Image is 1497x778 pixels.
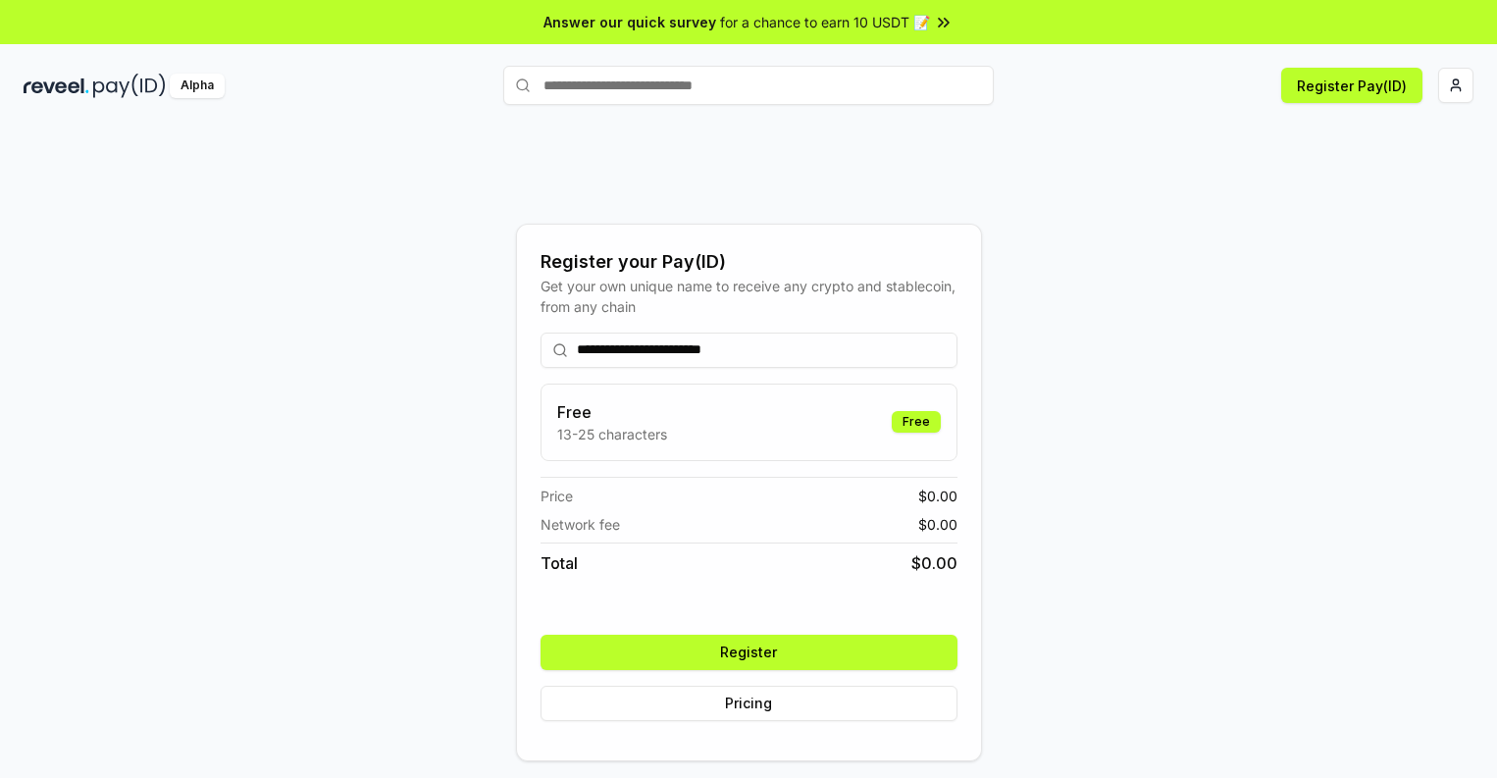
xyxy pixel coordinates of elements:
[24,74,89,98] img: reveel_dark
[892,411,941,433] div: Free
[1281,68,1422,103] button: Register Pay(ID)
[541,276,957,317] div: Get your own unique name to receive any crypto and stablecoin, from any chain
[918,486,957,506] span: $ 0.00
[557,424,667,444] p: 13-25 characters
[541,686,957,721] button: Pricing
[170,74,225,98] div: Alpha
[557,400,667,424] h3: Free
[911,551,957,575] span: $ 0.00
[720,12,930,32] span: for a chance to earn 10 USDT 📝
[541,635,957,670] button: Register
[543,12,716,32] span: Answer our quick survey
[93,74,166,98] img: pay_id
[541,514,620,535] span: Network fee
[541,486,573,506] span: Price
[541,551,578,575] span: Total
[918,514,957,535] span: $ 0.00
[541,248,957,276] div: Register your Pay(ID)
